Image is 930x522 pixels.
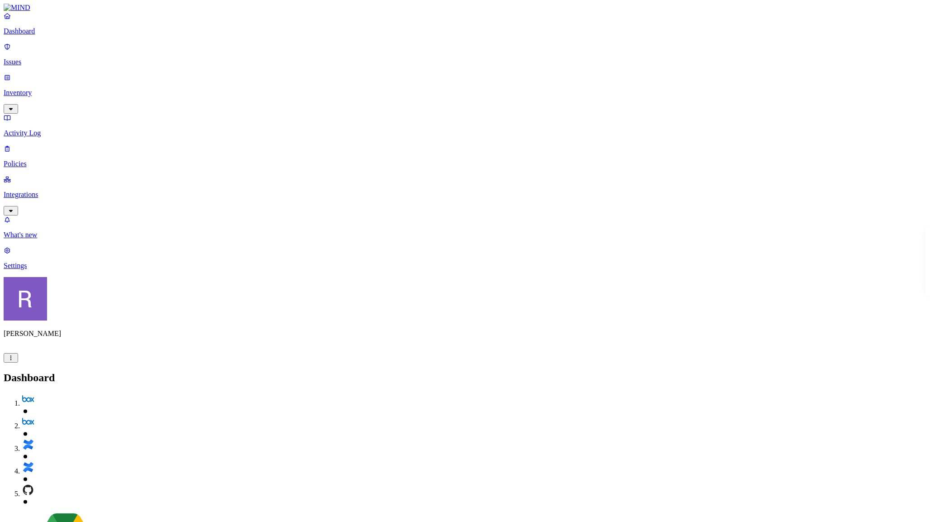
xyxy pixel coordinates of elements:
[4,58,926,66] p: Issues
[22,438,34,451] img: svg%3e
[4,231,926,239] p: What's new
[22,484,34,496] img: svg%3e
[4,43,926,66] a: Issues
[4,216,926,239] a: What's new
[4,246,926,270] a: Settings
[4,73,926,112] a: Inventory
[22,461,34,474] img: svg%3e
[4,175,926,214] a: Integrations
[4,4,30,12] img: MIND
[4,114,926,137] a: Activity Log
[4,129,926,137] p: Activity Log
[4,262,926,270] p: Settings
[4,191,926,199] p: Integrations
[4,144,926,168] a: Policies
[4,12,926,35] a: Dashboard
[4,277,47,321] img: Rich Thompson
[4,27,926,35] p: Dashboard
[4,89,926,97] p: Inventory
[4,330,926,338] p: [PERSON_NAME]
[4,160,926,168] p: Policies
[22,416,34,428] img: svg%3e
[4,372,926,384] h2: Dashboard
[4,4,926,12] a: MIND
[22,393,34,406] img: svg%3e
